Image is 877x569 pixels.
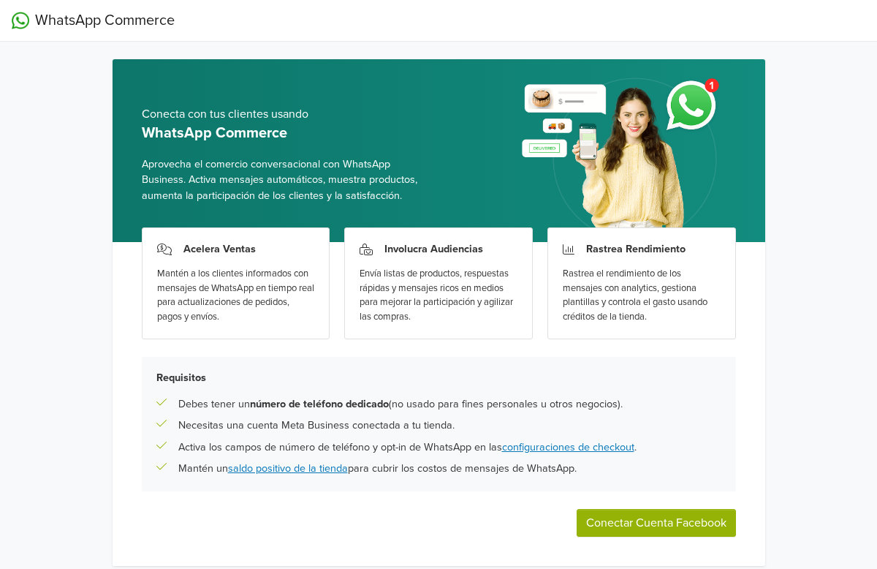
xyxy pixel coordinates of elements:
[178,440,637,456] p: Activa los campos de número de teléfono y opt-in de WhatsApp en las .
[183,243,256,255] h3: Acelera Ventas
[142,157,428,204] span: Aprovecha el comercio conversacional con WhatsApp Business. Activa mensajes automáticos, muestra ...
[142,124,428,142] h5: WhatsApp Commerce
[563,267,721,324] div: Rastrea el rendimiento de los mensajes con analytics, gestiona plantillas y controla el gasto usa...
[142,108,428,121] h5: Conecta con tus clientes usando
[35,10,175,31] span: WhatsApp Commerce
[577,509,736,537] button: Conectar Cuenta Facebook
[250,398,389,410] b: número de teléfono dedicado
[384,243,483,255] h3: Involucra Audiencias
[509,69,735,242] img: whatsapp_setup_banner
[586,243,686,255] h3: Rastrea Rendimiento
[228,462,348,475] a: saldo positivo de la tienda
[12,12,29,29] img: WhatsApp
[156,372,721,384] h5: Requisitos
[178,461,577,477] p: Mantén un para cubrir los costos de mensajes de WhatsApp.
[502,441,634,453] a: configuraciones de checkout
[178,418,455,434] p: Necesitas una cuenta Meta Business conectada a tu tienda.
[360,267,517,324] div: Envía listas de productos, respuestas rápidas y mensajes ricos en medios para mejorar la particip...
[157,267,315,324] div: Mantén a los clientes informados con mensajes de WhatsApp en tiempo real para actualizaciones de ...
[178,396,623,412] p: Debes tener un (no usado para fines personales u otros negocios).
